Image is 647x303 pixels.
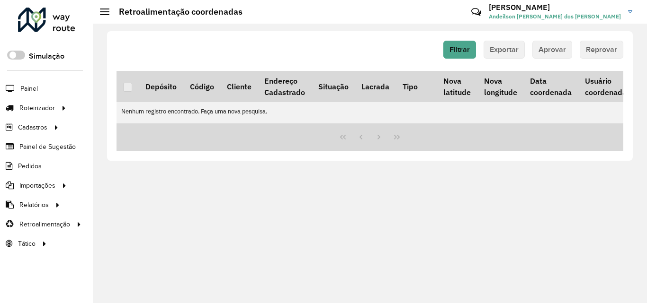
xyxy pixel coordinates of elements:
button: Filtrar [443,41,476,59]
span: Painel de Sugestão [19,142,76,152]
span: Retroalimentação [19,219,70,229]
span: Filtrar [449,45,470,53]
span: Painel [20,84,38,94]
span: Pedidos [18,161,42,171]
th: Data coordenada [523,71,578,102]
h3: [PERSON_NAME] [489,3,621,12]
th: Nova longitude [477,71,523,102]
th: Situação [312,71,355,102]
span: Importações [19,181,55,190]
span: Tático [18,239,36,249]
th: Lacrada [355,71,395,102]
span: Cadastros [18,122,47,132]
a: Contato Rápido [466,2,486,22]
th: Cliente [220,71,258,102]
span: Roteirizador [19,103,55,113]
th: Nova latitude [437,71,477,102]
th: Usuário coordenada [578,71,633,102]
th: Tipo [396,71,424,102]
th: Depósito [139,71,183,102]
h2: Retroalimentação coordenadas [109,7,243,17]
span: Relatórios [19,200,49,210]
th: Endereço Cadastrado [258,71,312,102]
span: Andeilson [PERSON_NAME] dos [PERSON_NAME] [489,12,621,21]
label: Simulação [29,51,64,62]
th: Código [183,71,220,102]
